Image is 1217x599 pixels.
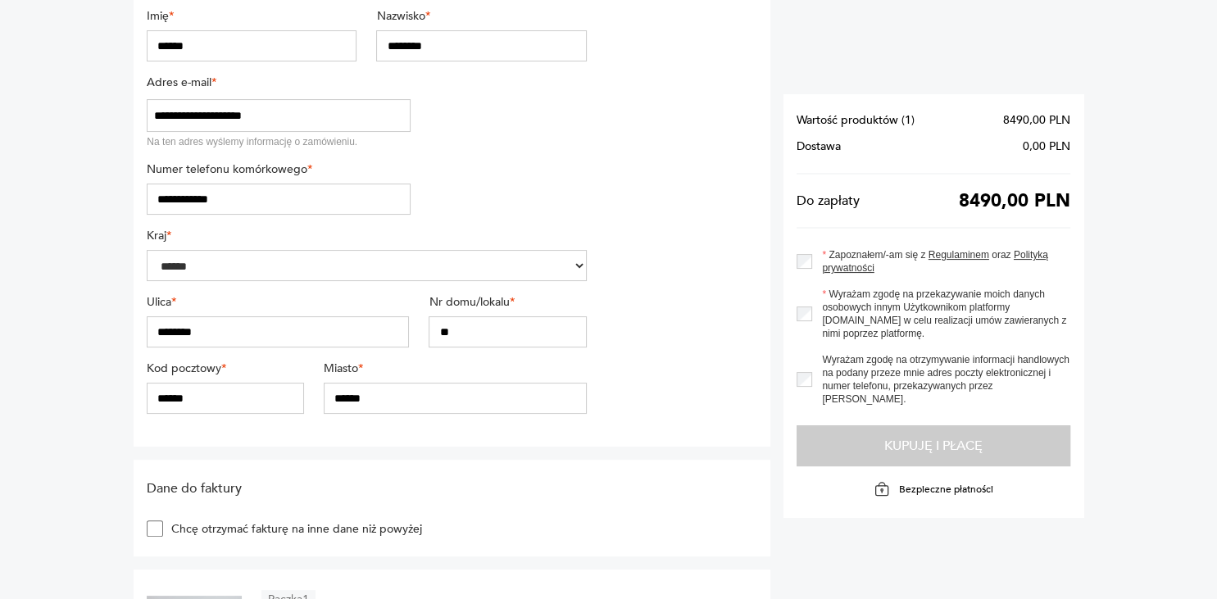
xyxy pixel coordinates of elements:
label: Miasto [324,361,586,376]
span: 0,00 PLN [1023,140,1070,153]
p: Bezpieczne płatności [898,483,992,496]
span: 8490,00 PLN [1003,114,1070,127]
label: Nazwisko [376,8,586,24]
a: Polityką prywatności [822,249,1048,274]
a: Regulaminem [929,249,989,261]
label: Zapoznałem/-am się z oraz [812,248,1070,275]
img: Ikona kłódki [874,481,890,497]
label: Chcę otrzymać fakturę na inne dane niż powyżej [163,521,422,537]
label: Wyrażam zgodę na otrzymywanie informacji handlowych na podany przeze mnie adres poczty elektronic... [812,353,1070,406]
label: Ulica [147,294,409,310]
div: Na ten adres wyślemy informację o zamówieniu. [147,135,411,148]
span: 8490,00 PLN [959,194,1070,207]
label: Kraj [147,228,586,243]
label: Numer telefonu komórkowego [147,161,411,177]
label: Imię [147,8,356,24]
label: Nr domu/lokalu [429,294,586,310]
label: Kod pocztowy [147,361,304,376]
span: Dostawa [797,140,841,153]
span: Wartość produktów ( 1 ) [797,114,915,127]
span: Do zapłaty [797,194,860,207]
label: Wyrażam zgodę na przekazywanie moich danych osobowych innym Użytkownikom platformy [DOMAIN_NAME] ... [812,288,1070,340]
h2: Dane do faktury [147,479,586,497]
label: Adres e-mail [147,75,411,90]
